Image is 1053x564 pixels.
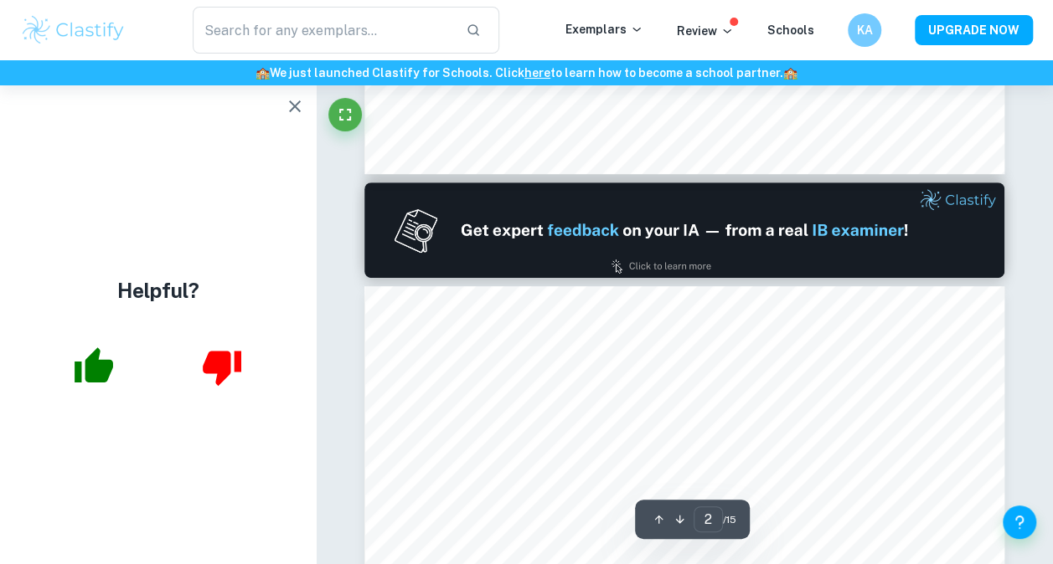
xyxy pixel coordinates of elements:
[677,22,734,40] p: Review
[565,20,643,38] p: Exemplars
[20,13,126,47] img: Clastify logo
[723,512,736,527] span: / 15
[328,98,362,131] button: Fullscreen
[767,23,814,37] a: Schools
[256,66,270,79] span: 🏫
[364,182,1004,278] img: Ad
[117,275,199,305] h4: Helpful?
[3,64,1050,82] h6: We just launched Clastify for Schools. Click to learn how to become a school partner.
[915,15,1033,45] button: UPGRADE NOW
[1003,505,1036,539] button: Help and Feedback
[855,21,875,39] h6: KA
[848,13,881,47] button: KA
[193,7,453,54] input: Search for any exemplars...
[783,66,797,79] span: 🏫
[524,66,550,79] a: here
